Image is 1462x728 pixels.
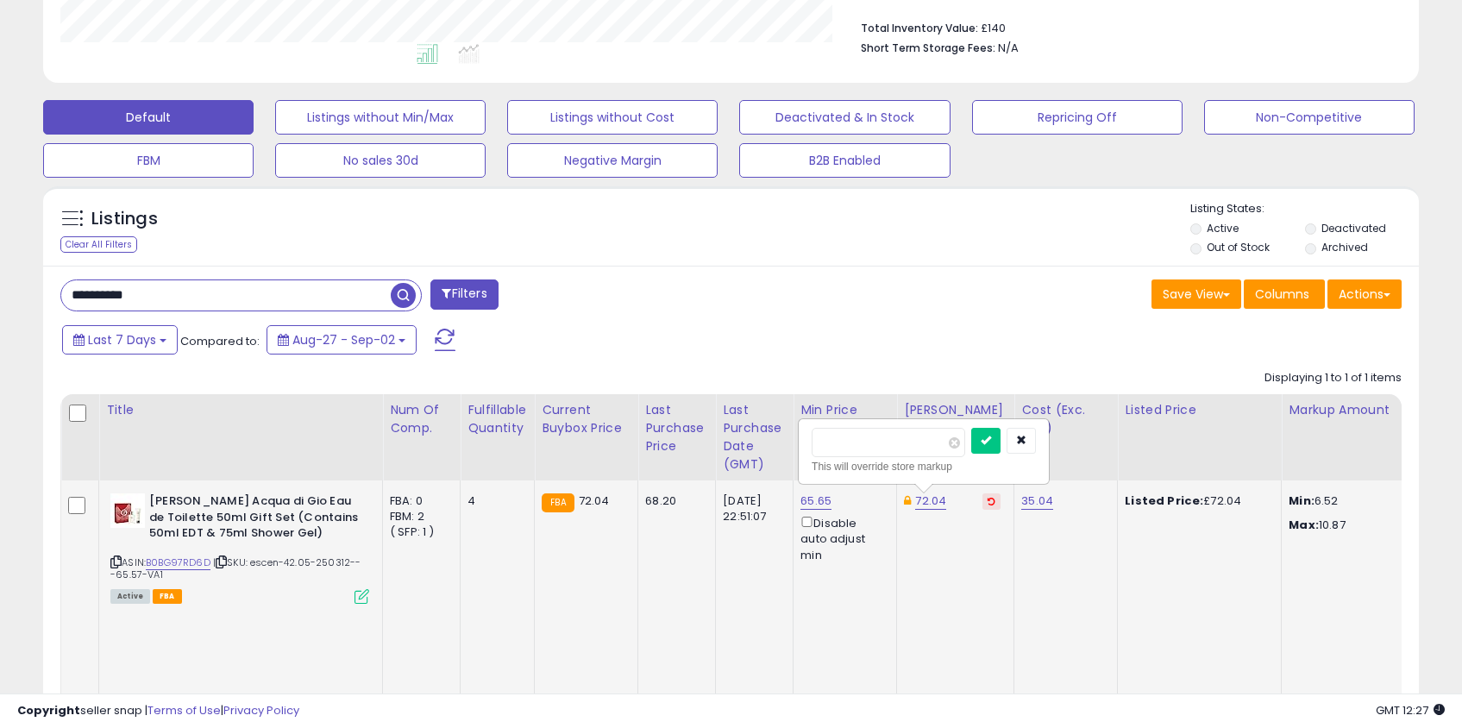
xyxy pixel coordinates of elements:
label: Archived [1321,240,1368,254]
span: All listings currently available for purchase on Amazon [110,589,150,604]
button: Listings without Min/Max [275,100,486,135]
span: 2025-09-10 12:27 GMT [1376,702,1445,719]
button: Aug-27 - Sep-02 [267,325,417,355]
li: £140 [861,16,1389,37]
button: Save View [1151,279,1241,309]
b: Total Inventory Value: [861,21,978,35]
label: Deactivated [1321,221,1386,235]
a: 72.04 [915,493,946,510]
div: Num of Comp. [390,401,453,437]
div: Listed Price [1125,401,1274,419]
div: Displaying 1 to 1 of 1 items [1264,370,1402,386]
small: FBA [542,493,574,512]
div: £72.04 [1125,493,1268,509]
b: [PERSON_NAME] Acqua di Gio Eau de Toilette 50ml Gift Set (Contains 50ml EDT & 75ml Shower Gel) [149,493,359,546]
div: Fulfillable Quantity [467,401,527,437]
strong: Min: [1289,493,1315,509]
button: Actions [1327,279,1402,309]
strong: Max: [1289,517,1319,533]
a: 35.04 [1021,493,1053,510]
div: 68.20 [645,493,702,509]
a: Terms of Use [147,702,221,719]
span: FBA [153,589,182,604]
span: N/A [998,40,1019,56]
div: seller snap | | [17,703,299,719]
div: FBA: 0 [390,493,447,509]
div: [DATE] 22:51:07 [723,493,780,524]
div: Disable auto adjust min [800,513,883,563]
span: Last 7 Days [88,331,156,348]
button: Deactivated & In Stock [739,100,950,135]
div: Last Purchase Price [645,401,708,455]
button: Listings without Cost [507,100,718,135]
h5: Listings [91,207,158,231]
p: 6.52 [1289,493,1432,509]
div: Title [106,401,375,419]
div: Cost (Exc. VAT) [1021,401,1110,437]
a: 65.65 [800,493,831,510]
b: Short Term Storage Fees: [861,41,995,55]
button: Non-Competitive [1204,100,1415,135]
span: Aug-27 - Sep-02 [292,331,395,348]
div: [PERSON_NAME] [904,401,1007,419]
div: ( SFP: 1 ) [390,524,447,540]
button: Negative Margin [507,143,718,178]
button: No sales 30d [275,143,486,178]
button: FBM [43,143,254,178]
a: B0BG97RD6D [146,555,210,570]
b: Listed Price: [1125,493,1203,509]
div: Markup Amount [1289,401,1438,419]
span: 72.04 [579,493,610,509]
div: 4 [467,493,521,509]
button: Default [43,100,254,135]
button: Repricing Off [972,100,1183,135]
a: Privacy Policy [223,702,299,719]
label: Out of Stock [1207,240,1270,254]
div: Last Purchase Date (GMT) [723,401,786,474]
button: B2B Enabled [739,143,950,178]
div: Min Price [800,401,889,419]
span: Compared to: [180,333,260,349]
strong: Copyright [17,702,80,719]
div: Current Buybox Price [542,401,631,437]
button: Last 7 Days [62,325,178,355]
div: Clear All Filters [60,236,137,253]
span: Columns [1255,286,1309,303]
div: FBM: 2 [390,509,447,524]
button: Columns [1244,279,1325,309]
button: Filters [430,279,498,310]
p: Listing States: [1190,201,1419,217]
div: This will override store markup [812,458,1036,475]
div: ASIN: [110,493,369,602]
img: 41bzn1VpQoL._SL40_.jpg [110,493,145,528]
label: Active [1207,221,1239,235]
p: 10.87 [1289,518,1432,533]
span: | SKU: escen-42.05-250312---65.57-VA1 [110,555,361,581]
